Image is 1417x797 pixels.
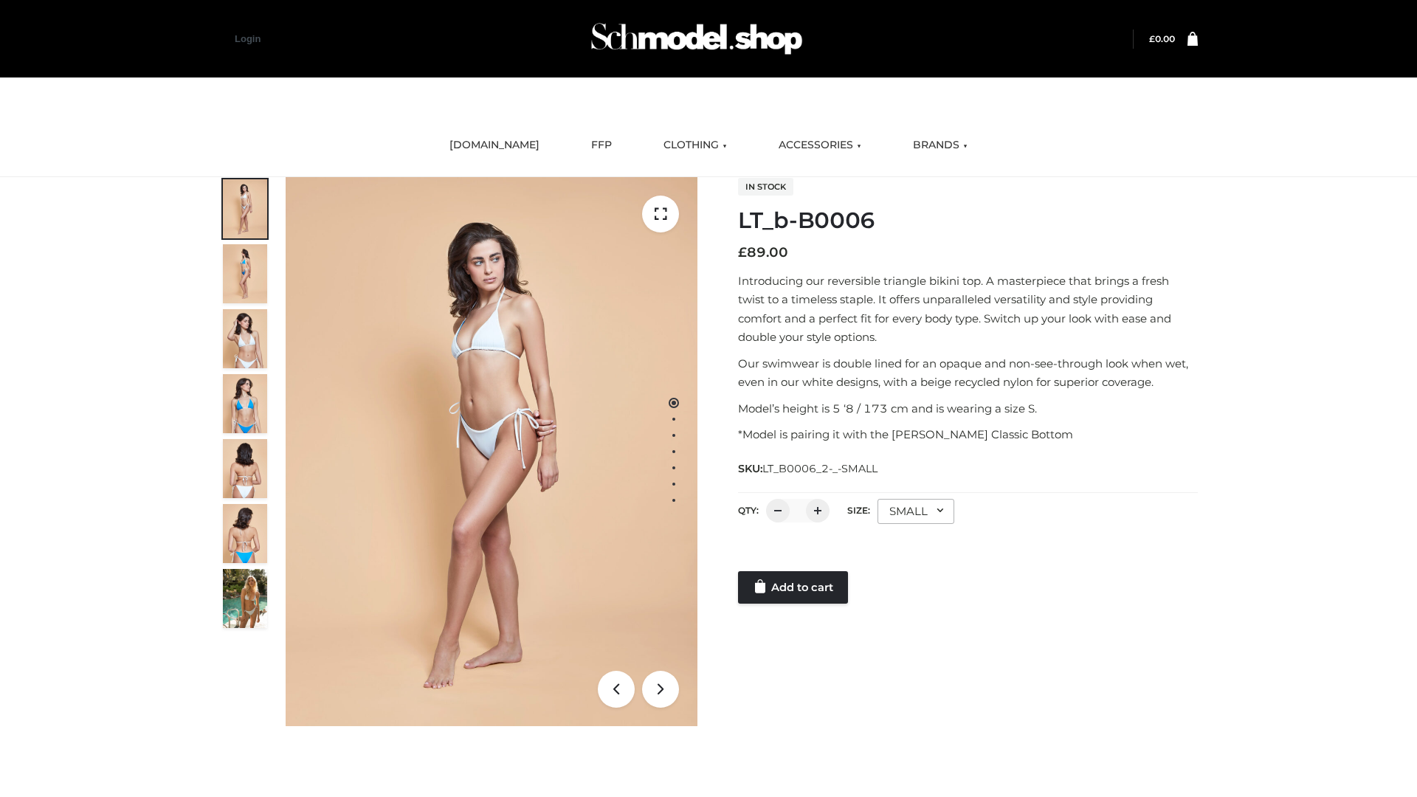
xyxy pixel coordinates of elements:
[738,571,848,604] a: Add to cart
[286,177,697,726] img: ArielClassicBikiniTop_CloudNine_AzureSky_OW114ECO_1
[223,439,267,498] img: ArielClassicBikiniTop_CloudNine_AzureSky_OW114ECO_7-scaled.jpg
[223,309,267,368] img: ArielClassicBikiniTop_CloudNine_AzureSky_OW114ECO_3-scaled.jpg
[223,504,267,563] img: ArielClassicBikiniTop_CloudNine_AzureSky_OW114ECO_8-scaled.jpg
[902,129,979,162] a: BRANDS
[847,505,870,516] label: Size:
[738,425,1198,444] p: *Model is pairing it with the [PERSON_NAME] Classic Bottom
[223,244,267,303] img: ArielClassicBikiniTop_CloudNine_AzureSky_OW114ECO_2-scaled.jpg
[586,10,807,68] img: Schmodel Admin 964
[738,244,788,261] bdi: 89.00
[1149,33,1175,44] a: £0.00
[1149,33,1155,44] span: £
[738,207,1198,234] h1: LT_b-B0006
[223,569,267,628] img: Arieltop_CloudNine_AzureSky2.jpg
[738,460,879,477] span: SKU:
[738,399,1198,418] p: Model’s height is 5 ‘8 / 173 cm and is wearing a size S.
[738,244,747,261] span: £
[580,129,623,162] a: FFP
[223,179,267,238] img: ArielClassicBikiniTop_CloudNine_AzureSky_OW114ECO_1-scaled.jpg
[768,129,872,162] a: ACCESSORIES
[1149,33,1175,44] bdi: 0.00
[235,33,261,44] a: Login
[878,499,954,524] div: SMALL
[738,354,1198,392] p: Our swimwear is double lined for an opaque and non-see-through look when wet, even in our white d...
[438,129,551,162] a: [DOMAIN_NAME]
[738,272,1198,347] p: Introducing our reversible triangle bikini top. A masterpiece that brings a fresh twist to a time...
[652,129,738,162] a: CLOTHING
[762,462,878,475] span: LT_B0006_2-_-SMALL
[738,178,793,196] span: In stock
[223,374,267,433] img: ArielClassicBikiniTop_CloudNine_AzureSky_OW114ECO_4-scaled.jpg
[738,505,759,516] label: QTY:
